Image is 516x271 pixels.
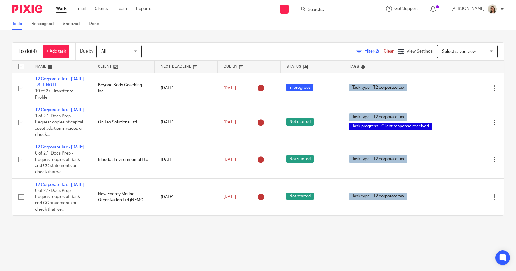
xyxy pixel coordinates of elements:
span: [DATE] [223,158,236,162]
span: 19 of 27 · Transfer to Profile [35,89,73,100]
td: Bluedot Environmental Ltd [92,141,155,178]
span: In progress [286,84,313,91]
h1: To do [18,48,37,55]
span: Not started [286,155,314,163]
span: 0 of 27 · Docs Prep - Request copies of Bank and CC statements or check that we... [35,151,80,174]
td: New Energy Marine Organization Ltd (NEMO) [92,178,155,215]
input: Search [307,7,362,13]
a: Work [56,6,67,12]
span: [DATE] [223,120,236,124]
span: Task type - T2 corporate tax [349,84,407,91]
a: Team [117,6,127,12]
a: T2 Corporate Tax - [DATE] [35,145,84,149]
a: T2 Corporate Tax - [DATE] [35,183,84,187]
span: (4) [31,49,37,54]
a: Snoozed [63,18,84,30]
td: On Tap Solutions Ltd. [92,104,155,141]
span: (2) [374,49,379,53]
span: Filter [365,49,384,53]
img: Morgan.JPG [488,4,497,14]
a: + Add task [43,45,69,58]
img: Pixie [12,5,42,13]
span: Task progress - Client response received [349,123,432,130]
span: Task type - T2 corporate tax [349,113,407,121]
a: T2 Corporate Tax - [DATE] [35,108,84,112]
span: [DATE] [223,195,236,199]
a: Done [89,18,104,30]
a: Email [76,6,86,12]
span: Get Support [394,7,418,11]
a: To do [12,18,27,30]
a: Reassigned [31,18,58,30]
span: [DATE] [223,86,236,90]
span: Tags [349,65,359,68]
td: Beyond Body Coaching Inc. [92,73,155,104]
span: Select saved view [442,49,476,54]
a: Reports [136,6,151,12]
a: T2 Corporate Tax - [DATE] - SEE NOTE [35,77,84,87]
a: Clients [95,6,108,12]
span: Not started [286,193,314,200]
td: [DATE] [155,178,218,215]
span: Not started [286,118,314,126]
td: [DATE] [155,104,218,141]
span: View Settings [407,49,433,53]
p: Due by [80,48,93,54]
span: 0 of 27 · Docs Prep - Request copies of Bank and CC statements or check that we... [35,189,80,212]
p: [PERSON_NAME] [451,6,485,12]
td: [DATE] [155,141,218,178]
span: Task type - T2 corporate tax [349,193,407,200]
span: 1 of 27 · Docs Prep - Request copies of capital asset addition invoices or check... [35,114,83,137]
a: Clear [384,49,394,53]
span: Task type - T2 corporate tax [349,155,407,163]
span: All [101,49,106,54]
td: [DATE] [155,73,218,104]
